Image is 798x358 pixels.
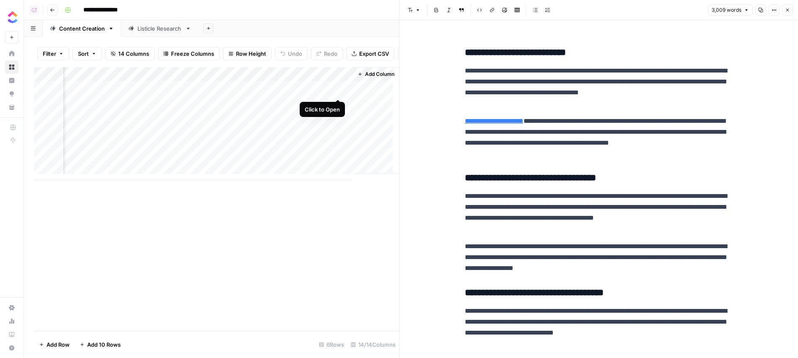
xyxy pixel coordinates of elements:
div: 6 Rows [316,338,347,351]
span: Filter [43,49,56,58]
span: 3,009 words [712,6,741,14]
img: ClickUp Logo [5,10,20,25]
a: Learning Hub [5,328,18,341]
span: Add Column [365,70,394,78]
a: Insights [5,74,18,87]
a: Content Creation [43,20,121,37]
a: Home [5,47,18,60]
span: Add 10 Rows [87,340,121,349]
a: Usage [5,314,18,328]
button: Export CSV [346,47,394,60]
button: 14 Columns [105,47,155,60]
div: Content Creation [59,24,105,33]
span: Undo [288,49,302,58]
div: 14/14 Columns [347,338,399,351]
span: Export CSV [359,49,389,58]
button: Workspace: ClickUp [5,7,18,28]
span: Redo [324,49,337,58]
a: Browse [5,60,18,74]
button: Row Height [223,47,272,60]
a: Your Data [5,101,18,114]
a: Listicle Research [121,20,198,37]
span: Row Height [236,49,266,58]
button: Add Row [34,338,75,351]
div: Listicle Research [137,24,182,33]
button: Add 10 Rows [75,338,126,351]
a: Settings [5,301,18,314]
div: Click to Open [305,105,340,114]
button: 3,009 words [708,5,753,16]
button: Sort [73,47,102,60]
span: 14 Columns [118,49,149,58]
button: Freeze Columns [158,47,220,60]
a: Opportunities [5,87,18,101]
button: Add Column [354,69,398,80]
button: Filter [37,47,69,60]
button: Redo [311,47,343,60]
span: Add Row [47,340,70,349]
button: Help + Support [5,341,18,355]
button: Undo [275,47,308,60]
span: Freeze Columns [171,49,214,58]
span: Sort [78,49,89,58]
